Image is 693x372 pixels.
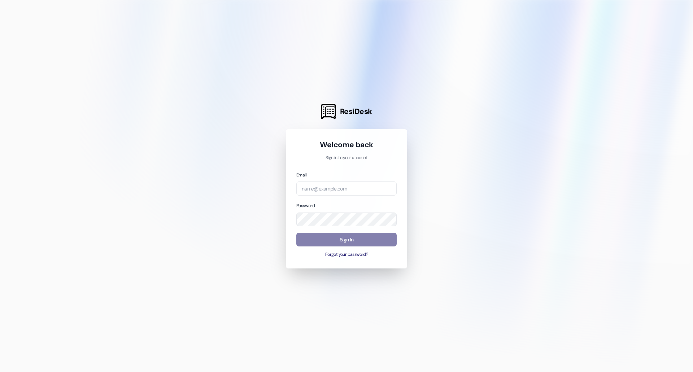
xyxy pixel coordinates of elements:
label: Email [296,172,306,178]
button: Sign In [296,233,397,247]
img: ResiDesk Logo [321,104,336,119]
p: Sign in to your account [296,155,397,161]
h1: Welcome back [296,140,397,150]
input: name@example.com [296,181,397,196]
label: Password [296,203,315,209]
button: Forgot your password? [296,251,397,258]
span: ResiDesk [340,106,372,117]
